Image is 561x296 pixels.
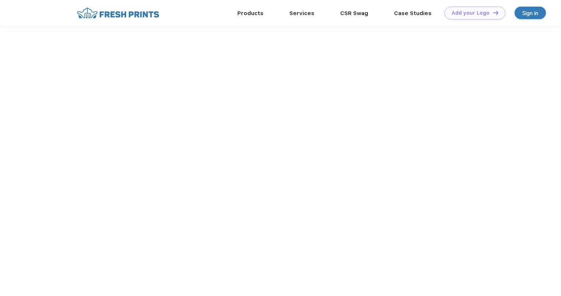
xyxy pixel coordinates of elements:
div: Add your Logo [452,10,489,16]
a: Sign in [515,7,546,19]
a: CSR Swag [340,10,368,17]
a: Services [289,10,314,17]
img: DT [493,11,498,15]
a: Products [237,10,264,17]
img: fo%20logo%202.webp [75,7,161,20]
div: Sign in [522,9,538,17]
